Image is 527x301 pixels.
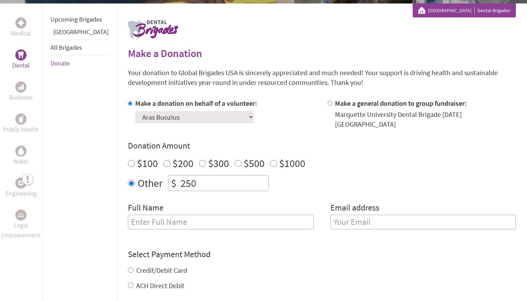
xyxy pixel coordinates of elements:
p: Water [13,157,29,166]
li: Donate [51,56,108,71]
li: Upcoming Brigades [51,12,108,27]
label: $200 [173,157,193,170]
label: $300 [208,157,229,170]
a: Public HealthPublic Health [3,113,39,134]
a: Upcoming Brigades [51,15,102,23]
p: Medical [11,29,31,38]
img: Business [18,84,24,90]
a: [GEOGRAPHIC_DATA] [428,7,475,14]
label: Full Name [128,202,163,215]
p: Dental [12,61,30,70]
label: Credit/Debit Card [136,266,187,275]
div: $ [168,175,179,191]
a: DentalDental [12,49,30,70]
label: Make a donation on behalf of a volunteer: [135,99,257,108]
label: Make a general donation to group fundraiser: [335,99,467,108]
a: Donate [51,59,70,67]
a: [GEOGRAPHIC_DATA] [53,28,108,36]
a: MedicalMedical [11,17,31,38]
p: Public Health [3,125,39,134]
li: Panama [51,27,108,40]
a: All Brigades [51,43,82,52]
h4: Select Payment Method [128,249,516,260]
img: Dental [18,52,24,58]
input: Your Email [330,215,516,229]
label: $500 [244,157,265,170]
a: BusinessBusiness [9,81,33,102]
input: Enter Amount [179,175,268,191]
label: Email address [330,202,379,215]
div: Water [15,145,26,157]
img: Public Health [18,116,24,122]
a: EngineeringEngineering [6,177,37,198]
img: Engineering [18,180,24,186]
h4: Donation Amount [128,140,516,151]
div: Public Health [15,113,26,125]
div: Dental [15,49,26,61]
a: Legal EmpowermentLegal Empowerment [1,209,40,240]
label: $100 [137,157,158,170]
div: Business [15,81,26,93]
img: Medical [18,20,24,26]
input: Enter Full Name [128,215,314,229]
p: Your donation to Global Brigades USA is sincerely appreciated and much needed! Your support is dr... [128,68,516,87]
label: ACH Direct Debit [136,281,184,290]
a: WaterWater [13,145,29,166]
p: Legal Empowerment [1,221,40,240]
img: Legal Empowerment [18,213,24,217]
li: All Brigades [51,40,108,56]
img: logo-dental.png [128,20,178,39]
h2: Make a Donation [128,47,516,60]
p: Business [9,93,33,102]
label: Other [138,175,162,191]
div: Engineering [15,177,26,189]
div: Medical [15,17,26,29]
div: Marquette University Dental Brigade [DATE] [GEOGRAPHIC_DATA] [335,110,516,129]
p: Engineering [6,189,37,198]
div: Legal Empowerment [15,209,26,221]
img: Water [18,147,24,155]
div: Dental Brigades [418,7,510,14]
label: $1000 [279,157,305,170]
